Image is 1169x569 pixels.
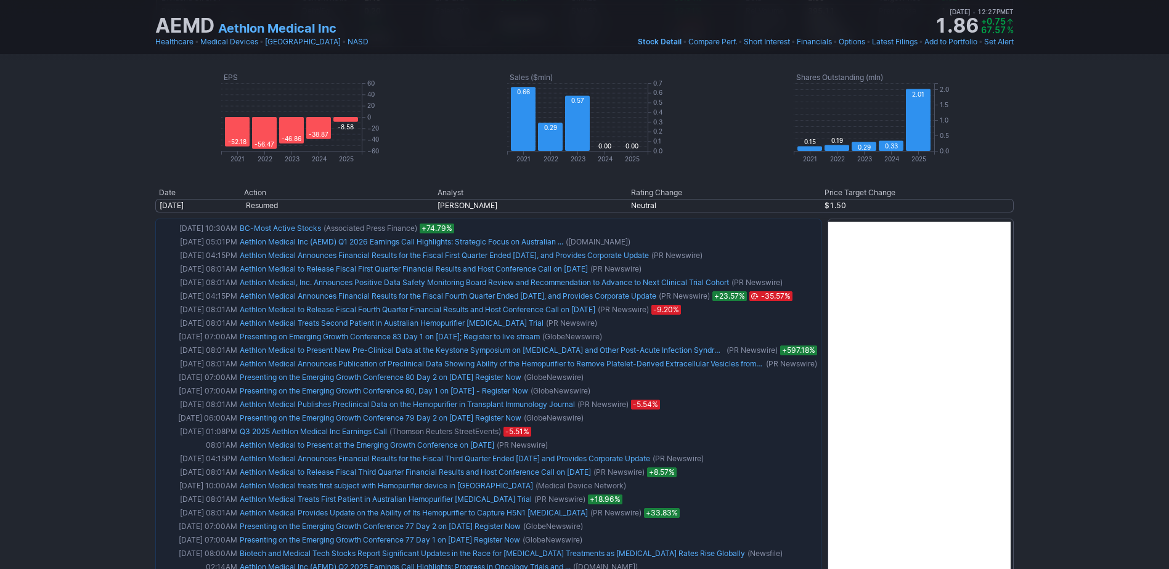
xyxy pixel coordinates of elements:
[872,36,918,48] a: Latest Filings
[653,118,662,126] text: 0.3
[839,36,865,48] a: Options
[240,291,656,301] a: Aethlon Medical Announces Financial Results for the Fiscal Fourth Quarter Ended [DATE], and Provi...
[367,91,375,98] text: 40
[155,16,214,36] h1: AEMD
[230,155,245,163] text: 2021
[240,481,533,490] a: Aethlon Medical treats first subject with Hemopurifier device in [GEOGRAPHIC_DATA]
[312,155,327,163] text: 2024
[155,212,577,219] img: nic2x2.gif
[940,132,949,139] text: 0.5
[158,276,238,289] td: [DATE] 08:01AM
[821,199,1014,212] td: $1.50
[240,251,649,260] a: Aethlon Medical Announces Financial Results for the Fiscal First Quarter Ended [DATE], and Provid...
[158,344,238,357] td: [DATE] 08:01AM
[638,37,682,46] span: Stock Detail
[158,357,238,371] td: [DATE] 08:01AM
[195,36,199,48] span: •
[571,155,585,163] text: 2023
[158,438,238,452] td: 08:01AM
[683,36,687,48] span: •
[821,187,1014,199] th: Price Target Change
[503,427,531,437] span: -5.51%
[747,547,783,560] span: (Newsfile)
[829,155,844,163] text: 2022
[240,522,521,531] a: Presenting on the Emerging Growth Conference 77 Day 2 on [DATE] Register Now
[534,493,585,506] span: (PR Newswire)
[625,142,638,150] text: 0.00
[240,386,528,395] a: Presenting on the Emerging Growth Conference 80, Day 1 on [DATE] - Register Now
[434,187,628,199] th: Analyst
[884,142,897,150] text: 0.33
[627,187,820,199] th: Rating Change
[158,371,238,384] td: [DATE] 07:00AM
[738,36,743,48] span: •
[240,332,540,341] a: Presenting on Emerging Growth Conference 83 Day 1 on [DATE]; Register to live stream
[240,237,563,246] a: Aethlon Medical Inc (AEMD) Q1 2026 Earnings Call Highlights: Strategic Focus on Australian ...
[531,385,590,397] span: (GlobeNewswire)
[625,155,640,163] text: 2025
[158,479,238,493] td: [DATE] 10:00AM
[653,79,662,87] text: 0.7
[653,89,662,96] text: 0.6
[659,290,710,302] span: (PR Newswire)
[367,102,375,109] text: 20
[497,439,548,451] span: (PR Newswire)
[884,155,898,163] text: 2024
[631,400,660,410] span: -5.54%
[389,426,501,438] span: (Thomson Reuters StreetEvents)
[911,155,926,163] text: 2025
[420,224,454,233] span: +74.79%
[516,155,531,163] text: 2021
[833,36,837,48] span: •
[158,384,238,398] td: [DATE] 07:00AM
[240,305,595,314] a: Aethlon Medical to Release Fiscal Fourth Quarter Financial Results and Host Conference Call on [D...
[158,466,238,479] td: [DATE] 08:01AM
[972,8,976,15] span: •
[831,137,842,144] text: 0.19
[158,547,238,560] td: [DATE] 08:00AM
[155,180,577,187] img: nic2x2.gif
[158,411,238,425] td: [DATE] 06:00AM
[544,124,557,131] text: 0.29
[940,116,948,124] text: 1.0
[258,155,272,163] text: 2022
[651,305,681,315] span: -9.20%
[571,97,584,104] text: 0.57
[158,330,238,344] td: [DATE] 07:00AM
[240,318,544,328] a: Aethlon Medical Treats Second Patient in Australian Hemopurifier [MEDICAL_DATA] Trial
[240,187,434,199] th: Action
[367,113,371,121] text: 0
[218,20,336,37] a: Aethlon Medical Inc
[240,264,588,273] a: Aethlon Medical to Release Fiscal First Quarter Financial Results and Host Conference Call on [DATE]
[240,345,733,355] a: Aethlon Medical to Present New Pre-Clinical Data at the Keystone Symposium on [MEDICAL_DATA] and ...
[979,36,983,48] span: •
[517,88,530,95] text: 0.66
[934,16,979,36] strong: 1.86
[797,36,832,48] a: Financials
[940,86,949,93] text: 2.0
[158,520,238,533] td: [DATE] 07:00AM
[566,236,630,248] span: ([DOMAIN_NAME])
[803,155,817,163] text: 2021
[744,36,790,48] a: Short Interest
[240,224,321,233] a: BC-Most Active Stocks
[282,135,301,142] text: -46.86
[919,36,923,48] span: •
[200,36,258,48] a: Medical Devices
[647,467,677,477] span: +8.57%
[536,480,626,492] span: (Medical Device Network)
[590,263,642,275] span: (PR Newswire)
[259,36,264,48] span: •
[309,131,328,138] text: -38.87
[510,73,553,82] text: Sales ($mln)
[544,155,558,163] text: 2022
[653,137,661,145] text: 0.1
[804,138,815,145] text: 0.15
[155,36,193,48] a: Healthcare
[542,331,602,343] span: (GlobeNewswire)
[158,235,238,249] td: [DATE] 05:01PM
[342,36,346,48] span: •
[731,276,783,289] span: (PR Newswire)
[158,493,238,506] td: [DATE] 08:01AM
[155,199,240,212] td: [DATE]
